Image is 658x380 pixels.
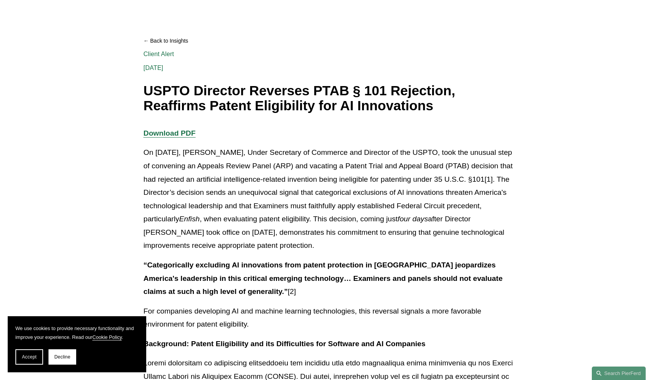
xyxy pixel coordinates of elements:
a: Cookie Policy [92,334,122,340]
a: Client Alert [144,51,174,57]
section: Cookie banner [8,316,146,372]
span: Decline [54,354,70,360]
a: Download PDF [144,129,195,137]
button: Accept [15,349,43,365]
em: Enfish [179,215,200,223]
button: Decline [48,349,76,365]
em: four days [397,215,428,223]
strong: “Categorically excluding AI innovations from patent protection in [GEOGRAPHIC_DATA] jeopardizes A... [144,261,505,295]
span: [DATE] [144,65,163,71]
a: Back to Insights [144,34,514,48]
p: [2] [144,259,514,299]
p: For companies developing AI and machine learning technologies, this reversal signals a more favor... [144,305,514,331]
p: We use cookies to provide necessary functionality and improve your experience. Read our . [15,324,139,342]
strong: Background: Patent Eligibility and its Difficulties for Software and AI Companies [144,340,426,348]
a: Search this site [592,367,646,380]
span: Accept [22,354,37,360]
h1: USPTO Director Reverses PTAB § 101 Rejection, Reaffirms Patent Eligibility for AI Innovations [144,83,514,113]
p: On [DATE], [PERSON_NAME], Under Secretary of Commerce and Director of the USPTO, took the unusual... [144,146,514,252]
